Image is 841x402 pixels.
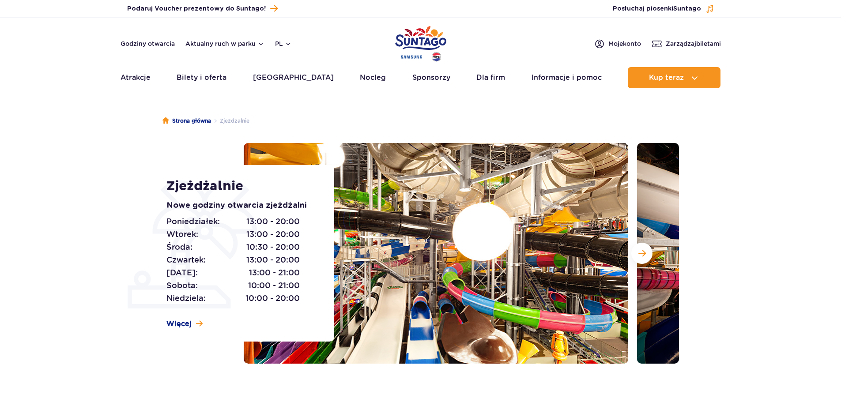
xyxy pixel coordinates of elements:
[177,67,226,88] a: Bilety i oferta
[608,39,641,48] span: Moje konto
[127,4,266,13] span: Podaruj Voucher prezentowy do Suntago!
[246,241,300,253] span: 10:30 - 20:00
[185,40,264,47] button: Aktualny ruch w parku
[631,243,652,264] button: Następny slajd
[613,4,714,13] button: Posłuchaj piosenkiSuntago
[166,319,203,329] a: Więcej
[476,67,505,88] a: Dla firm
[649,74,684,82] span: Kup teraz
[166,199,314,212] p: Nowe godziny otwarcia zjeżdżalni
[127,3,278,15] a: Podaruj Voucher prezentowy do Suntago!
[628,67,720,88] button: Kup teraz
[211,116,249,125] li: Zjeżdżalnie
[166,279,198,292] span: Sobota:
[532,67,602,88] a: Informacje i pomoc
[613,4,701,13] span: Posłuchaj piosenki
[246,254,300,266] span: 13:00 - 20:00
[248,279,300,292] span: 10:00 - 21:00
[166,267,198,279] span: [DATE]:
[121,39,175,48] a: Godziny otwarcia
[166,241,192,253] span: Środa:
[249,267,300,279] span: 13:00 - 21:00
[275,39,292,48] button: pl
[666,39,721,48] span: Zarządzaj biletami
[166,178,314,194] h1: Zjeżdżalnie
[166,319,192,329] span: Więcej
[166,215,220,228] span: Poniedziałek:
[594,38,641,49] a: Mojekonto
[245,292,300,304] span: 10:00 - 20:00
[673,6,701,12] span: Suntago
[652,38,721,49] a: Zarządzajbiletami
[246,215,300,228] span: 13:00 - 20:00
[412,67,450,88] a: Sponsorzy
[166,254,206,266] span: Czwartek:
[121,67,151,88] a: Atrakcje
[253,67,334,88] a: [GEOGRAPHIC_DATA]
[166,292,206,304] span: Niedziela:
[166,228,198,240] span: Wtorek:
[162,116,211,125] a: Strona główna
[246,228,300,240] span: 13:00 - 20:00
[395,22,446,63] a: Park of Poland
[360,67,386,88] a: Nocleg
